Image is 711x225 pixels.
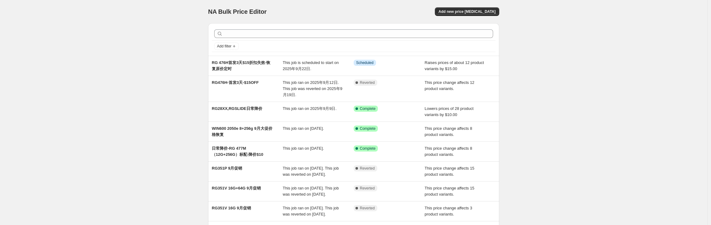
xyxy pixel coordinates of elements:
span: This price change affects 3 product variants. [425,206,472,216]
span: Raises prices of about 12 product variants by $15.00 [425,60,484,71]
span: This job ran on [DATE]. [283,146,324,151]
span: Reverted [360,186,375,191]
span: RG351P 9月促销 [212,166,242,171]
span: This price change affects 8 product variants. [425,126,472,137]
span: This job ran on [DATE]. This job was reverted on [DATE]. [283,166,339,177]
span: RG476H-首发3天-$15OFF [212,80,259,85]
span: Add new price [MEDICAL_DATA] [439,9,496,14]
span: This job ran on 2025年9月12日. This job was reverted on 2025年9月19日. [283,80,342,97]
span: NA Bulk Price Editor [208,8,267,15]
span: Add filter [217,44,231,49]
span: RG28XX,RGSLIDE日常降价 [212,106,262,111]
span: This price change affects 12 product variants. [425,80,474,91]
span: This job ran on 2025年9月9日. [283,106,337,111]
span: Complete [360,146,375,151]
span: Scheduled [356,60,374,65]
span: This job ran on [DATE]. This job was reverted on [DATE]. [283,186,339,197]
span: This job ran on [DATE]. [283,126,324,131]
span: RG 476H首发3天$15折扣失效-恢复原价定时 [212,60,270,71]
span: RG351V 16G 9月促销 [212,206,251,210]
button: Add new price [MEDICAL_DATA] [435,7,499,16]
span: This price change affects 15 product variants. [425,186,474,197]
span: This price change affects 8 product variants. [425,146,472,157]
span: Reverted [360,80,375,85]
span: This job is scheduled to start on 2025年9月22日. [283,60,339,71]
span: WIN600 2050e 8+256g 9月大促价格恢复 [212,126,272,137]
span: This job ran on [DATE]. This job was reverted on [DATE]. [283,206,339,216]
span: 日常降价-RG 477M （12G+256G）标配-降价$10 [212,146,263,157]
span: Reverted [360,206,375,211]
span: Complete [360,126,375,131]
span: Reverted [360,166,375,171]
span: RG351V 16G+64G 9月促销 [212,186,261,190]
span: Lowers prices of 28 product variants by $10.00 [425,106,474,117]
span: Complete [360,106,375,111]
span: This price change affects 15 product variants. [425,166,474,177]
button: Add filter [214,43,239,50]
